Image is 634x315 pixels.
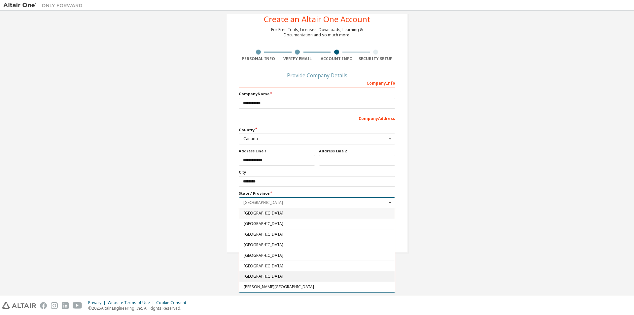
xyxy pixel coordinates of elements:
[317,56,356,61] div: Account Info
[239,77,395,88] div: Company Info
[319,148,395,154] label: Address Line 2
[239,73,395,77] div: Provide Company Details
[244,211,391,215] span: [GEOGRAPHIC_DATA]
[88,305,190,311] p: © 2025 Altair Engineering, Inc. All Rights Reserved.
[244,222,391,226] span: [GEOGRAPHIC_DATA]
[239,56,278,61] div: Personal Info
[243,137,387,141] div: Canada
[239,127,395,133] label: Country
[51,302,58,309] img: instagram.svg
[244,264,391,268] span: [GEOGRAPHIC_DATA]
[73,302,82,309] img: youtube.svg
[3,2,86,9] img: Altair One
[239,148,315,154] label: Address Line 1
[244,285,391,289] span: [PERSON_NAME][GEOGRAPHIC_DATA]
[244,274,391,278] span: [GEOGRAPHIC_DATA]
[2,302,36,309] img: altair_logo.svg
[264,15,370,23] div: Create an Altair One Account
[244,253,391,257] span: [GEOGRAPHIC_DATA]
[62,302,69,309] img: linkedin.svg
[239,113,395,123] div: Company Address
[239,170,395,175] label: City
[278,56,317,61] div: Verify Email
[239,191,395,196] label: State / Province
[156,300,190,305] div: Cookie Consent
[271,27,363,38] div: For Free Trials, Licenses, Downloads, Learning & Documentation and so much more.
[244,232,391,236] span: [GEOGRAPHIC_DATA]
[88,300,108,305] div: Privacy
[244,243,391,247] span: [GEOGRAPHIC_DATA]
[108,300,156,305] div: Website Terms of Use
[239,91,395,97] label: Company Name
[356,56,396,61] div: Security Setup
[40,302,47,309] img: facebook.svg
